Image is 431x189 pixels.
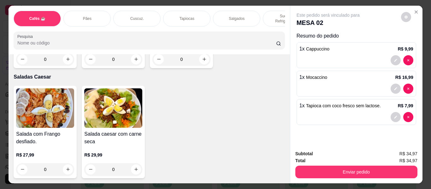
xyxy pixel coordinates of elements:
[16,130,74,145] h4: Salada com Frango desfiado.
[154,54,164,64] button: decrease-product-quantity
[83,16,92,21] p: Pães
[297,18,360,27] p: MESA 02
[297,32,416,40] p: Resumo do pedido
[403,84,413,94] button: decrease-product-quantity
[229,16,245,21] p: Salgados
[86,164,96,174] button: decrease-product-quantity
[17,54,27,64] button: decrease-product-quantity
[268,14,305,24] p: Sucos e Refrigerantes
[86,54,96,64] button: decrease-product-quantity
[403,112,413,122] button: decrease-product-quantity
[299,102,381,109] p: 1 x
[131,54,141,64] button: increase-product-quantity
[399,157,417,164] span: R$ 34,97
[17,40,276,46] input: Pesquisa
[131,164,141,174] button: increase-product-quantity
[395,74,413,80] p: R$ 16,99
[391,84,401,94] button: decrease-product-quantity
[14,73,285,81] p: Saladas Caesar
[295,151,313,156] strong: Subtotal
[84,152,142,158] p: R$ 29,99
[306,46,329,51] span: Cappuccino
[17,164,27,174] button: decrease-product-quantity
[411,7,421,17] button: Close
[29,16,45,21] p: Cafés ☕
[295,166,417,178] button: Enviar pedido
[403,55,413,65] button: decrease-product-quantity
[398,46,413,52] p: R$ 9,99
[391,55,401,65] button: decrease-product-quantity
[401,12,411,22] button: decrease-product-quantity
[130,16,144,21] p: Cuscuz.
[63,164,73,174] button: increase-product-quantity
[299,45,329,53] p: 1 x
[84,88,142,128] img: product-image
[199,54,209,64] button: increase-product-quantity
[295,158,305,163] strong: Total
[297,12,360,18] p: Este pedido será vinculado para
[16,88,74,128] img: product-image
[391,112,401,122] button: decrease-product-quantity
[299,74,327,81] p: 1 x
[306,103,381,108] span: Tapioca com coco fresco sem lactose.
[17,34,35,39] label: Pesquisa
[306,75,327,80] span: Mocaccino
[84,130,142,145] h4: Salada caesar com carne seca
[399,150,417,157] span: R$ 34,97
[16,152,74,158] p: R$ 27,99
[180,16,194,21] p: Tapiocas
[63,54,73,64] button: increase-product-quantity
[398,103,413,109] p: R$ 7,99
